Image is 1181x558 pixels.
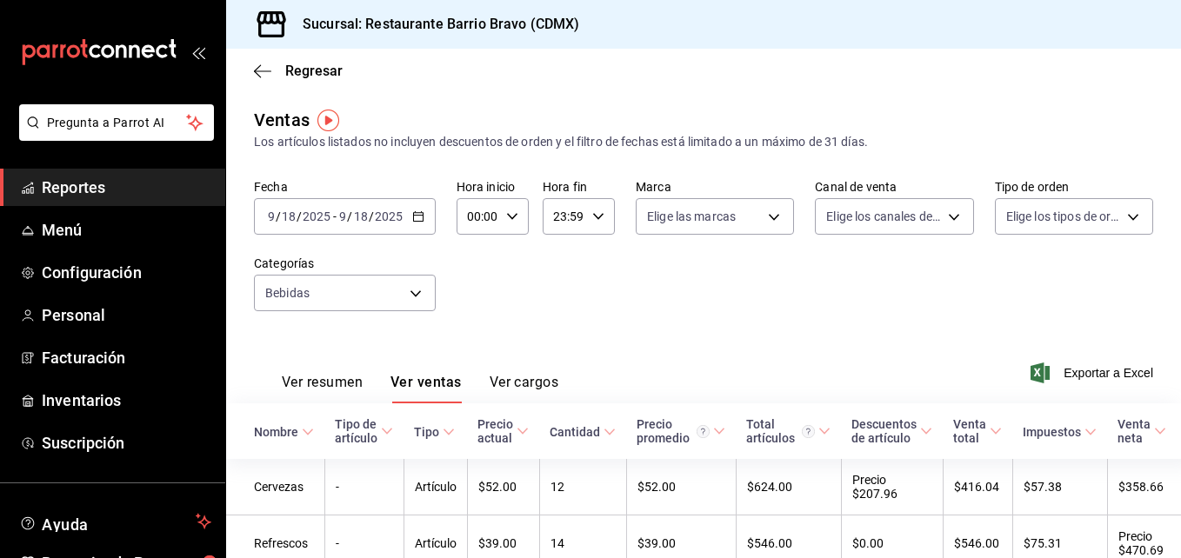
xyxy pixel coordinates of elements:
[477,417,513,445] div: Precio actual
[1034,362,1153,383] button: Exportar a Excel
[404,459,467,515] td: Artículo
[254,63,343,79] button: Regresar
[1023,425,1097,439] span: Impuestos
[626,459,736,515] td: $52.00
[47,114,187,132] span: Pregunta a Parrot AI
[42,391,121,409] font: Inventarios
[254,107,310,133] div: Ventas
[12,126,214,144] a: Pregunta a Parrot AI
[414,425,455,439] span: Tipo
[851,417,932,445] span: Descuentos de artículo
[302,209,331,223] input: ----
[282,374,558,403] div: Pestañas de navegación
[254,257,436,269] label: Categorías
[226,459,324,515] td: Cervezas
[457,181,529,193] label: Hora inicio
[353,209,369,223] input: --
[390,374,462,403] button: Ver ventas
[42,349,125,367] font: Facturación
[826,208,941,225] span: Elige los canales de venta
[550,425,616,439] span: Cantidad
[1118,417,1166,445] span: Venta neta
[1006,208,1121,225] span: Elige los tipos de orden
[254,425,314,439] span: Nombre
[637,417,690,445] font: Precio promedio
[477,417,529,445] span: Precio actual
[276,209,281,223] span: /
[324,459,404,515] td: -
[42,434,124,452] font: Suscripción
[281,209,297,223] input: --
[953,417,986,445] div: Venta total
[191,45,205,59] button: open_drawer_menu
[647,208,736,225] span: Elige las marcas
[347,209,352,223] span: /
[543,181,615,193] label: Hora fin
[736,459,841,515] td: $624.00
[282,374,363,391] font: Ver resumen
[42,263,142,282] font: Configuración
[467,459,539,515] td: $52.00
[943,459,1012,515] td: $416.04
[254,425,298,439] div: Nombre
[802,425,815,438] svg: El total de artículos considera cambios de precios en los artículos, así como costos adicionales ...
[374,209,404,223] input: ----
[42,178,105,196] font: Reportes
[1064,366,1153,380] font: Exportar a Excel
[815,181,973,193] label: Canal de venta
[285,63,343,79] span: Regresar
[267,209,276,223] input: --
[42,511,189,532] span: Ayuda
[42,306,105,324] font: Personal
[697,425,710,438] svg: Precio promedio = Total artículos / cantidad
[369,209,374,223] span: /
[254,181,436,193] label: Fecha
[414,425,439,439] div: Tipo
[841,459,943,515] td: Precio $207.96
[637,417,725,445] span: Precio promedio
[1023,425,1081,439] div: Impuestos
[851,417,917,445] div: Descuentos de artículo
[42,221,83,239] font: Menú
[338,209,347,223] input: --
[333,209,337,223] span: -
[1012,459,1107,515] td: $57.38
[335,417,377,445] div: Tipo de artículo
[746,417,795,445] font: Total artículos
[995,181,1153,193] label: Tipo de orden
[746,417,831,445] span: Total artículos
[1118,417,1151,445] div: Venta neta
[297,209,302,223] span: /
[953,417,1002,445] span: Venta total
[317,110,339,131] img: Marcador de información sobre herramientas
[550,425,600,439] div: Cantidad
[254,133,1153,151] div: Los artículos listados no incluyen descuentos de orden y el filtro de fechas está limitado a un m...
[289,14,579,35] h3: Sucursal: Restaurante Barrio Bravo (CDMX)
[636,181,794,193] label: Marca
[539,459,626,515] td: 12
[335,417,393,445] span: Tipo de artículo
[19,104,214,141] button: Pregunta a Parrot AI
[490,374,559,403] button: Ver cargos
[265,284,310,302] span: Bebidas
